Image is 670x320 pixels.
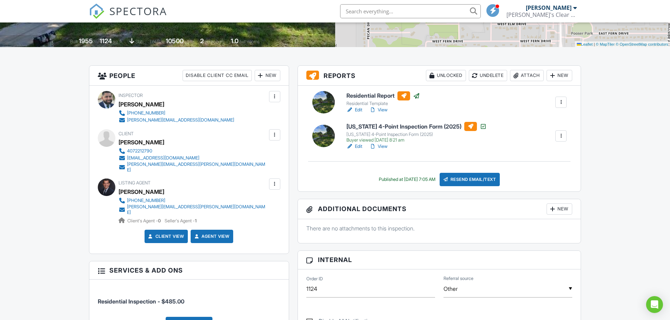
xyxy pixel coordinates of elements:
[340,4,481,18] input: Search everything...
[240,39,260,44] span: bathrooms
[195,218,197,223] strong: 1
[70,39,78,44] span: Built
[166,37,184,45] div: 10500
[594,42,595,46] span: |
[119,117,234,124] a: [PERSON_NAME][EMAIL_ADDRESS][DOMAIN_NAME]
[346,106,362,113] a: Edit
[119,162,267,173] a: [PERSON_NAME][EMAIL_ADDRESS][PERSON_NAME][DOMAIN_NAME]
[119,180,151,185] span: Listing Agent
[346,101,420,106] div: Residential Template
[379,177,435,182] div: Published at [DATE] 7:05 AM
[306,224,573,232] p: There are no attachments to this inspection.
[616,42,668,46] a: © OpenStreetMap contributors
[150,39,165,44] span: Lot Size
[119,99,164,110] div: [PERSON_NAME]
[346,122,487,131] h6: [US_STATE] 4-Point Inspection Form (2025)
[205,39,224,44] span: bedrooms
[119,131,134,136] span: Client
[119,204,267,215] a: [PERSON_NAME][EMAIL_ADDRESS][PERSON_NAME][DOMAIN_NAME]
[98,298,184,305] span: Residential Inspection - $485.00
[127,198,165,203] div: [PHONE_NUMBER]
[440,173,500,186] div: Resend Email/Text
[346,91,420,100] h6: Residential Report
[646,296,663,313] div: Open Intercom Messenger
[79,37,93,45] div: 1955
[346,143,362,150] a: Edit
[298,251,581,269] h3: Internal
[158,218,161,223] strong: 0
[127,204,267,215] div: [PERSON_NAME][EMAIL_ADDRESS][PERSON_NAME][DOMAIN_NAME]
[127,110,165,116] div: [PHONE_NUMBER]
[109,4,167,18] span: SPECTORA
[346,122,487,143] a: [US_STATE] 4-Point Inspection Form (2025) [US_STATE] 4-Point Inspection Form (2025) Buyer viewed ...
[119,93,143,98] span: Inspector
[127,162,267,173] div: [PERSON_NAME][EMAIL_ADDRESS][PERSON_NAME][DOMAIN_NAME]
[469,70,507,81] div: Undelete
[89,261,289,280] h3: Services & Add ons
[547,70,572,81] div: New
[100,37,112,45] div: 1124
[506,11,577,18] div: Mike's Clear View Inspections LLC
[119,155,267,162] a: [EMAIL_ADDRESS][DOMAIN_NAME]
[200,37,204,45] div: 2
[298,199,581,219] h3: Additional Documents
[89,66,289,86] h3: People
[577,42,593,46] a: Leaflet
[369,143,388,150] a: View
[306,276,323,282] label: Order ID
[346,91,420,107] a: Residential Report Residential Template
[426,70,466,81] div: Unlocked
[183,70,252,81] div: Disable Client CC Email
[547,203,572,215] div: New
[127,155,199,161] div: [EMAIL_ADDRESS][DOMAIN_NAME]
[127,148,152,154] div: 4072212790
[127,218,162,223] span: Client's Agent -
[510,70,544,81] div: Attach
[89,4,104,19] img: The Best Home Inspection Software - Spectora
[193,233,229,240] a: Agent View
[255,70,280,81] div: New
[113,39,123,44] span: sq. ft.
[444,275,473,282] label: Referral source
[135,39,143,44] span: slab
[526,4,572,11] div: [PERSON_NAME]
[119,110,234,117] a: [PHONE_NUMBER]
[185,39,193,44] span: sq.ft.
[119,148,267,155] a: 4072212790
[119,187,164,197] a: [PERSON_NAME]
[147,233,184,240] a: Client View
[346,137,487,143] div: Buyer viewed [DATE] 8:21 am
[369,106,388,113] a: View
[119,197,267,204] a: [PHONE_NUMBER]
[596,42,615,46] a: © MapTiler
[165,218,197,223] span: Seller's Agent -
[98,285,280,311] li: Service: Residential Inspection
[231,37,238,45] div: 1.0
[89,9,167,24] a: SPECTORA
[127,117,234,123] div: [PERSON_NAME][EMAIL_ADDRESS][DOMAIN_NAME]
[346,132,487,137] div: [US_STATE] 4-Point Inspection Form (2025)
[298,66,581,86] h3: Reports
[119,137,164,148] div: [PERSON_NAME]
